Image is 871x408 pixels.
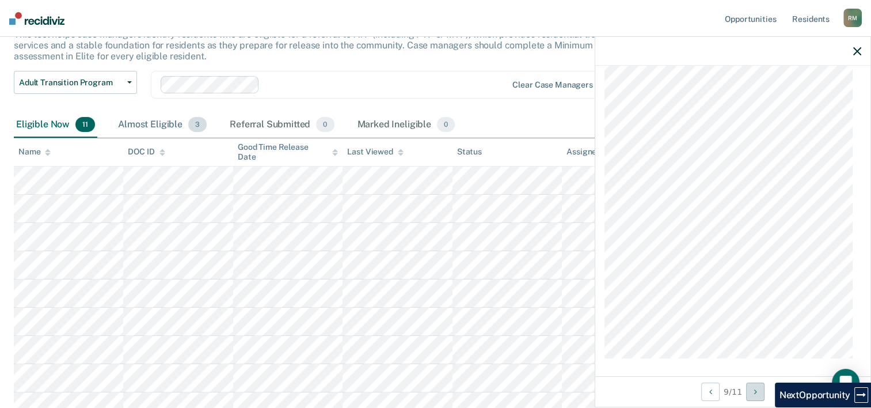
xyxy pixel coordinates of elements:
div: Assigned to [566,147,621,157]
img: Recidiviz [9,12,64,25]
span: 0 [437,117,455,132]
span: Adult Transition Program [19,78,123,88]
div: Almost Eligible [116,112,209,138]
div: Name [18,147,51,157]
div: DOC ID [128,147,165,157]
div: Status [457,147,482,157]
span: 11 [75,117,95,132]
div: R M [843,9,862,27]
div: Clear case managers [512,80,592,90]
p: This tool helps case managers identify residents who are eligible for a referral to ATP (includin... [14,29,666,62]
button: Next Opportunity [746,383,764,401]
button: Previous Opportunity [701,383,720,401]
div: 9 / 11 [595,376,870,407]
div: Last Viewed [347,147,403,157]
div: Referral Submitted [227,112,336,138]
span: 0 [316,117,334,132]
span: 3 [188,117,207,132]
div: Good Time Release Date [238,142,338,162]
div: Open Intercom Messenger [832,369,859,396]
div: Marked Ineligible [355,112,458,138]
div: Eligible Now [14,112,97,138]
